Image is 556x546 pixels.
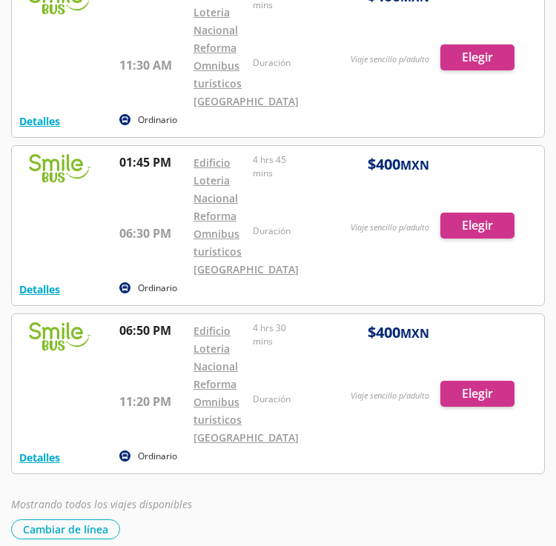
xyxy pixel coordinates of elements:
a: Omnibus turísticos [GEOGRAPHIC_DATA] [193,395,299,445]
a: Edificio Loteria Nacional Reforma [193,156,238,223]
button: Detalles [19,282,60,297]
iframe: Messagebird Livechat Widget [485,475,556,546]
button: Detalles [19,450,60,465]
button: Detalles [19,113,60,129]
a: Omnibus turísticos [GEOGRAPHIC_DATA] [193,59,299,108]
button: Cambiar de línea [11,519,120,539]
p: Ordinario [138,113,177,127]
p: Ordinario [138,450,177,463]
a: Edificio Loteria Nacional Reforma [193,324,238,391]
em: Mostrando todos los viajes disponibles [11,497,192,511]
a: Omnibus turísticos [GEOGRAPHIC_DATA] [193,227,299,276]
p: Ordinario [138,282,177,295]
